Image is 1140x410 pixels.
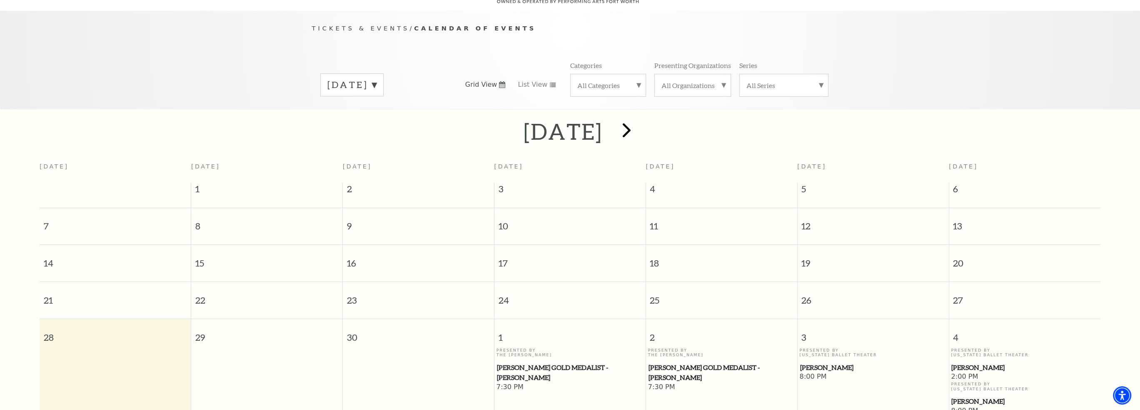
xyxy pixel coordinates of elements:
[798,183,949,199] span: 5
[312,25,410,32] span: Tickets & Events
[951,396,1098,407] span: [PERSON_NAME]
[800,362,946,373] span: [PERSON_NAME]
[646,208,797,237] span: 11
[191,208,342,237] span: 8
[797,163,826,170] span: [DATE]
[496,348,644,357] p: Presented By The [PERSON_NAME]
[494,319,646,348] span: 1
[610,117,641,146] button: next
[646,282,797,311] span: 25
[949,282,1100,311] span: 27
[312,23,828,34] p: /
[949,319,1100,348] span: 4
[648,348,795,357] p: Presented By The [PERSON_NAME]
[465,80,497,89] span: Grid View
[646,245,797,274] span: 18
[949,183,1100,199] span: 6
[191,319,342,348] span: 29
[343,183,494,199] span: 2
[343,282,494,311] span: 23
[1113,386,1131,405] div: Accessibility Menu
[343,319,494,348] span: 30
[739,61,757,70] p: Series
[577,81,639,90] label: All Categories
[646,183,797,199] span: 4
[343,245,494,274] span: 16
[343,163,372,170] span: [DATE]
[570,61,602,70] p: Categories
[497,362,643,383] span: [PERSON_NAME] Gold Medalist - [PERSON_NAME]
[40,208,191,237] span: 7
[191,183,342,199] span: 1
[414,25,536,32] span: Calendar of Events
[40,282,191,311] span: 21
[40,245,191,274] span: 14
[494,208,646,237] span: 10
[646,319,797,348] span: 2
[949,245,1100,274] span: 20
[494,282,646,311] span: 24
[40,158,191,183] th: [DATE]
[746,81,821,90] label: All Series
[649,362,795,383] span: [PERSON_NAME] Gold Medalist - [PERSON_NAME]
[951,382,1098,391] p: Presented By [US_STATE] Ballet Theater
[343,208,494,237] span: 9
[646,163,675,170] span: [DATE]
[798,245,949,274] span: 19
[951,348,1098,357] p: Presented By [US_STATE] Ballet Theater
[524,118,602,145] h2: [DATE]
[661,81,724,90] label: All Organizations
[191,282,342,311] span: 22
[798,208,949,237] span: 12
[494,183,646,199] span: 3
[496,383,644,392] span: 7:30 PM
[191,163,220,170] span: [DATE]
[494,245,646,274] span: 17
[799,348,946,357] p: Presented By [US_STATE] Ballet Theater
[949,163,978,170] span: [DATE]
[40,319,191,348] span: 28
[518,80,547,89] span: List View
[951,372,1098,382] span: 2:00 PM
[494,163,524,170] span: [DATE]
[648,383,795,392] span: 7:30 PM
[798,319,949,348] span: 3
[799,372,946,382] span: 8:00 PM
[327,78,377,91] label: [DATE]
[654,61,731,70] p: Presenting Organizations
[798,282,949,311] span: 26
[191,245,342,274] span: 15
[949,208,1100,237] span: 13
[951,362,1098,373] span: [PERSON_NAME]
